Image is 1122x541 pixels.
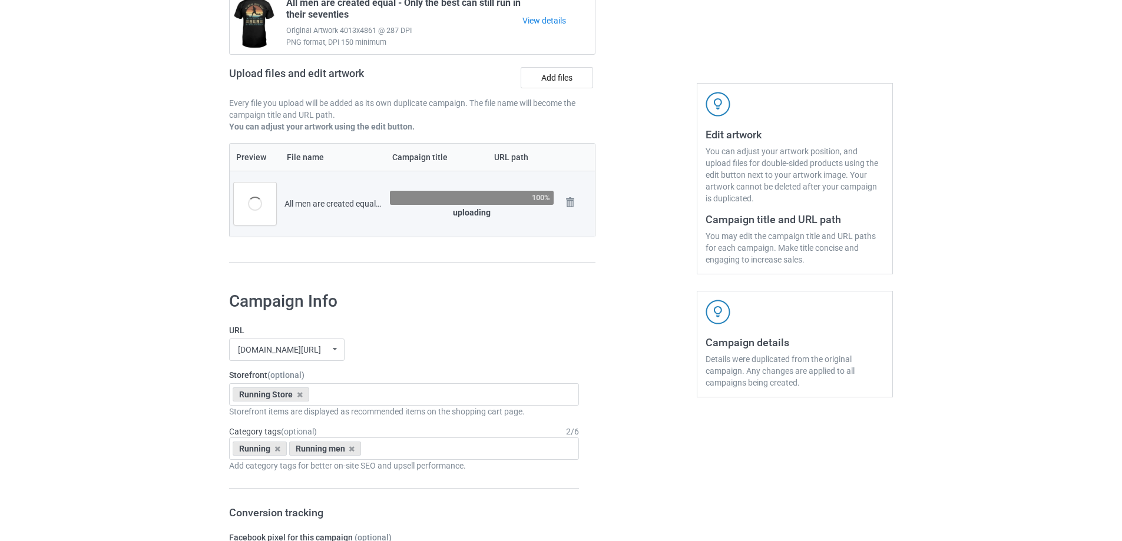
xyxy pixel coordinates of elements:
[706,145,884,204] div: You can adjust your artwork position, and upload files for double-sided products using the edit b...
[229,122,415,131] b: You can adjust your artwork using the edit button.
[229,460,579,472] div: Add category tags for better on-site SEO and upsell performance.
[532,194,550,201] div: 100%
[284,198,382,210] div: All men are created equal - 80s.png
[706,230,884,265] div: You may edit the campaign title and URL paths for each campaign. Make title concise and engaging ...
[522,15,595,26] a: View details
[229,324,579,336] label: URL
[706,353,884,389] div: Details were duplicated from the original campaign. Any changes are applied to all campaigns bein...
[229,97,595,121] p: Every file you upload will be added as its own duplicate campaign. The file name will become the ...
[229,506,579,519] h3: Conversion tracking
[233,442,287,456] div: Running
[229,291,579,312] h1: Campaign Info
[229,426,317,437] label: Category tags
[566,426,579,437] div: 2 / 6
[238,346,321,354] div: [DOMAIN_NAME][URL]
[488,144,558,171] th: URL path
[706,300,730,324] img: svg+xml;base64,PD94bWwgdmVyc2lvbj0iMS4wIiBlbmNvZGluZz0iVVRGLTgiPz4KPHN2ZyB3aWR0aD0iNDJweCIgaGVpZ2...
[521,67,593,88] label: Add files
[386,144,488,171] th: Campaign title
[280,144,386,171] th: File name
[229,369,579,381] label: Storefront
[706,336,884,349] h3: Campaign details
[233,387,309,401] div: Running Store
[706,92,730,117] img: svg+xml;base64,PD94bWwgdmVyc2lvbj0iMS4wIiBlbmNvZGluZz0iVVRGLTgiPz4KPHN2ZyB3aWR0aD0iNDJweCIgaGVpZ2...
[230,144,280,171] th: Preview
[289,442,362,456] div: Running men
[286,36,522,48] span: PNG format, DPI 150 minimum
[286,25,522,36] span: Original Artwork 4013x4861 @ 287 DPI
[562,194,578,211] img: svg+xml;base64,PD94bWwgdmVyc2lvbj0iMS4wIiBlbmNvZGluZz0iVVRGLTgiPz4KPHN2ZyB3aWR0aD0iMjhweCIgaGVpZ2...
[267,370,305,380] span: (optional)
[229,67,449,89] h2: Upload files and edit artwork
[229,406,579,417] div: Storefront items are displayed as recommended items on the shopping cart page.
[706,128,884,141] h3: Edit artwork
[706,213,884,226] h3: Campaign title and URL path
[390,207,554,218] div: uploading
[281,427,317,436] span: (optional)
